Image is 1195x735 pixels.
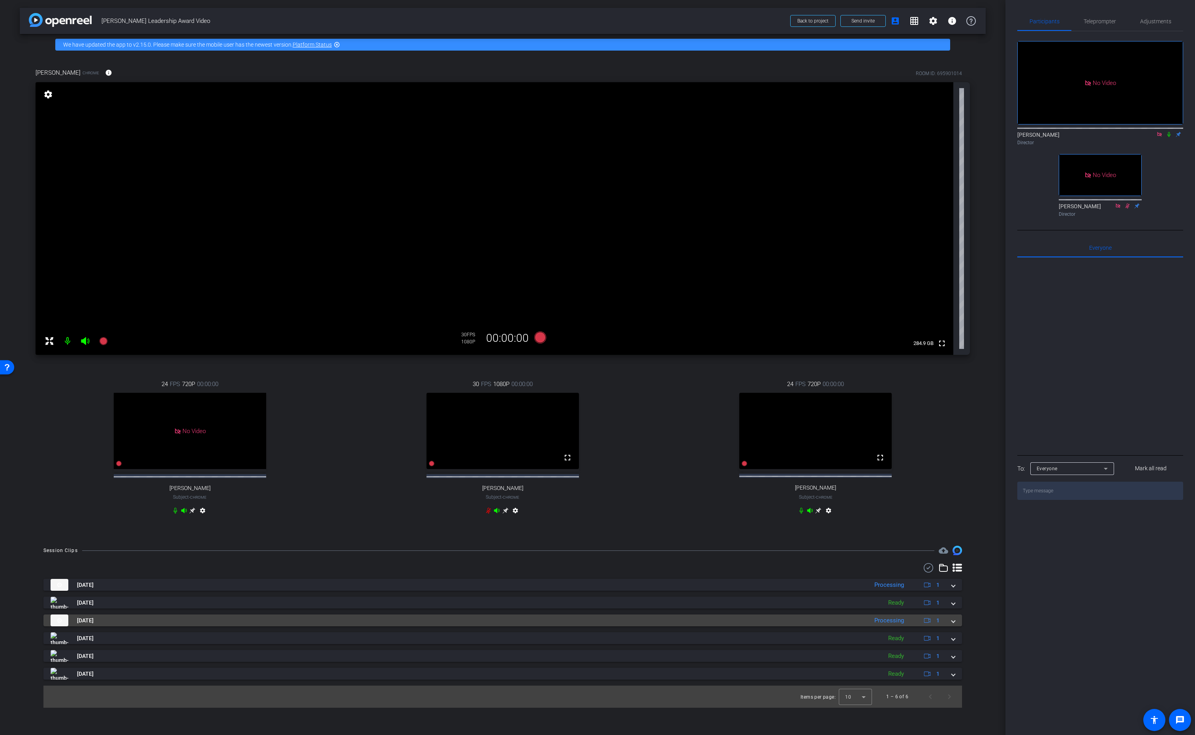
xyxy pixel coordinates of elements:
button: Next page [940,687,959,706]
span: [DATE] [77,670,94,678]
button: Previous page [921,687,940,706]
div: ROOM ID: 695901014 [916,70,962,77]
div: 1080P [461,339,481,345]
span: FPS [481,380,491,388]
div: 1 – 6 of 6 [886,693,908,701]
button: Send invite [840,15,886,27]
span: Everyone [1089,245,1112,251]
span: 30 [473,380,479,388]
div: Processing [870,580,908,590]
div: 00:00:00 [481,332,534,345]
img: app-logo [29,13,92,27]
mat-expansion-panel-header: thumb-nail[DATE]Ready1 [43,650,962,662]
span: - [189,494,190,500]
span: Subject [173,494,207,501]
span: 720P [808,380,821,388]
span: 1080P [493,380,509,388]
img: thumb-nail [51,650,68,662]
span: 1 [936,599,939,607]
div: Items per page: [800,693,836,701]
span: Teleprompter [1084,19,1116,24]
mat-icon: account_box [891,16,900,26]
span: 24 [162,380,168,388]
span: Destinations for your clips [939,546,948,555]
div: Processing [870,616,908,625]
div: 30 [461,332,481,338]
span: 00:00:00 [823,380,844,388]
span: 1 [936,652,939,660]
span: [DATE] [77,581,94,589]
span: Back to project [797,18,829,24]
span: [PERSON_NAME] Leadership Award Video [101,13,785,29]
mat-icon: fullscreen [563,453,572,462]
mat-expansion-panel-header: thumb-nail[DATE]Processing1 [43,579,962,591]
span: Mark all read [1135,464,1167,473]
div: Director [1017,139,1183,146]
span: Everyone [1037,466,1058,471]
span: Chrome [190,495,207,499]
div: Session Clips [43,547,78,554]
mat-icon: highlight_off [334,41,340,48]
mat-icon: settings [824,507,833,517]
mat-icon: message [1175,715,1185,725]
span: Subject [486,494,519,501]
div: [PERSON_NAME] [1059,202,1142,218]
span: 1 [936,616,939,625]
div: Ready [884,652,908,661]
span: 00:00:00 [197,380,218,388]
span: Participants [1030,19,1060,24]
mat-expansion-panel-header: thumb-nail[DATE]Ready1 [43,597,962,609]
a: Platform Status [293,41,332,48]
img: thumb-nail [51,579,68,591]
span: Send invite [851,18,875,24]
span: [PERSON_NAME] [795,484,836,491]
mat-icon: info [105,69,112,76]
mat-expansion-panel-header: thumb-nail[DATE]Ready1 [43,668,962,680]
span: [DATE] [77,652,94,660]
span: - [502,494,503,500]
span: FPS [795,380,806,388]
span: FPS [170,380,180,388]
span: 00:00:00 [511,380,533,388]
span: [PERSON_NAME] [169,485,210,492]
div: Ready [884,598,908,607]
div: To: [1017,464,1025,473]
span: [PERSON_NAME] [482,485,523,492]
mat-icon: grid_on [909,16,919,26]
span: 1 [936,581,939,589]
div: We have updated the app to v2.15.0. Please make sure the mobile user has the newest version. [55,39,950,51]
span: Subject [799,494,832,501]
img: thumb-nail [51,614,68,626]
span: [DATE] [77,634,94,643]
button: Back to project [790,15,836,27]
button: Mark all read [1119,462,1184,476]
span: Chrome [503,495,519,499]
div: Director [1059,211,1142,218]
span: [DATE] [77,599,94,607]
mat-icon: settings [43,90,54,99]
span: 1 [936,634,939,643]
span: [DATE] [77,616,94,625]
span: [PERSON_NAME] [36,68,81,77]
span: - [815,494,816,500]
span: Chrome [816,495,832,499]
mat-expansion-panel-header: thumb-nail[DATE]Ready1 [43,632,962,644]
mat-expansion-panel-header: thumb-nail[DATE]Processing1 [43,614,962,626]
span: FPS [467,332,475,337]
img: Session clips [953,546,962,555]
mat-icon: accessibility [1150,715,1159,725]
img: thumb-nail [51,632,68,644]
span: 1 [936,670,939,678]
mat-icon: cloud_upload [939,546,948,555]
img: thumb-nail [51,597,68,609]
span: Chrome [83,70,99,76]
mat-icon: settings [928,16,938,26]
div: Ready [884,634,908,643]
mat-icon: fullscreen [937,339,947,348]
span: No Video [182,427,206,434]
div: [PERSON_NAME] [1017,131,1183,146]
span: No Video [1093,171,1116,179]
span: 720P [182,380,195,388]
span: 24 [787,380,793,388]
mat-icon: info [947,16,957,26]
